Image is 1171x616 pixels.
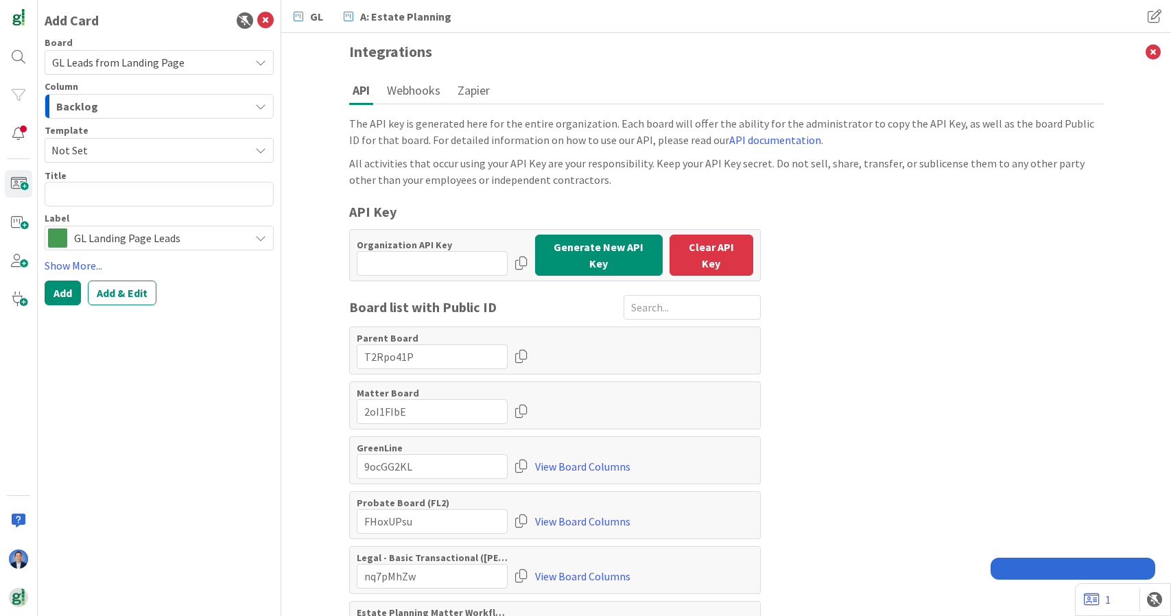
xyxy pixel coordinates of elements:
span: Backlog [56,97,98,115]
button: API [349,78,373,105]
button: Generate New API Key [535,235,663,276]
a: GL [285,4,331,29]
span: GL [310,8,323,25]
div: API Key [349,202,761,222]
label: Legal - Basic Transactional ([PERSON_NAME]) [357,552,508,564]
h3: Integrations [335,33,1117,71]
a: View Board Columns [535,564,630,589]
label: Probate Board (FL2) [357,497,508,509]
span: Label [45,213,69,223]
a: 1 [1084,591,1111,608]
a: View Board Columns [535,509,630,534]
span: GL Leads from Landing Page [52,56,185,69]
span: Column [45,82,78,91]
button: Backlog [45,94,274,119]
span: Board list with Public ID [349,297,497,318]
img: Visit kanbanzone.com [9,9,28,28]
div: All activities that occur using your API Key are your responsibility. Keep your API Key secret. D... [349,155,1104,188]
button: Clear API Key [670,235,753,276]
button: Webhooks [383,78,444,103]
label: Title [45,169,67,182]
a: A: Estate Planning [335,4,460,29]
label: Organization API Key [357,239,508,251]
span: Template [45,126,88,135]
a: View Board Columns [535,454,630,479]
button: Add [45,281,81,305]
span: Not Set [51,141,239,159]
a: API documentation [729,133,821,147]
img: DP [9,549,28,569]
img: avatar [9,588,28,607]
label: Matter Board [357,387,508,399]
div: Add Card [45,10,99,31]
button: Zapier [454,78,493,103]
span: Board [45,38,73,47]
button: Add & Edit [88,281,156,305]
span: A: Estate Planning [360,8,451,25]
a: Show More... [45,257,274,274]
label: GreenLine [357,442,508,454]
span: GL Landing Page Leads [74,228,243,248]
label: Parent Board [357,332,508,344]
div: The API key is generated here for the entire organization. Each board will offer the ability for ... [349,115,1104,148]
input: Search... [624,295,761,320]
